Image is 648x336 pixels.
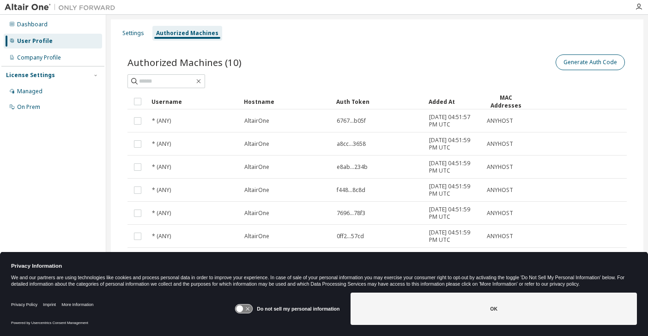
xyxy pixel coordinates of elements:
[486,94,525,109] div: MAC Addresses
[122,30,144,37] div: Settings
[487,117,513,125] span: ANYHOST
[152,186,171,194] span: * (ANY)
[429,206,478,221] span: [DATE] 04:51:59 PM UTC
[17,21,48,28] div: Dashboard
[556,54,625,70] button: Generate Auth Code
[337,140,366,148] span: a8cc...3658
[151,94,236,109] div: Username
[429,229,478,244] span: [DATE] 04:51:59 PM UTC
[244,186,269,194] span: AltairOne
[429,160,478,174] span: [DATE] 04:51:59 PM UTC
[487,140,513,148] span: ANYHOST
[244,117,269,125] span: AltairOne
[17,88,42,95] div: Managed
[487,186,513,194] span: ANYHOST
[244,233,269,240] span: AltairOne
[152,210,171,217] span: * (ANY)
[487,233,513,240] span: ANYHOST
[152,233,171,240] span: * (ANY)
[336,94,421,109] div: Auth Token
[429,137,478,151] span: [DATE] 04:51:59 PM UTC
[17,37,53,45] div: User Profile
[337,186,365,194] span: f448...8c8d
[127,56,242,69] span: Authorized Machines (10)
[337,163,368,171] span: e8ab...234b
[17,54,61,61] div: Company Profile
[6,72,55,79] div: License Settings
[244,94,329,109] div: Hostname
[156,30,218,37] div: Authorized Machines
[429,94,479,109] div: Added At
[5,3,120,12] img: Altair One
[337,210,365,217] span: 7696...78f3
[429,183,478,198] span: [DATE] 04:51:59 PM UTC
[152,163,171,171] span: * (ANY)
[487,163,513,171] span: ANYHOST
[244,210,269,217] span: AltairOne
[152,117,171,125] span: * (ANY)
[337,117,366,125] span: 6767...b05f
[244,140,269,148] span: AltairOne
[152,140,171,148] span: * (ANY)
[429,114,478,128] span: [DATE] 04:51:57 PM UTC
[337,233,364,240] span: 0ff2...57cd
[17,103,40,111] div: On Prem
[487,210,513,217] span: ANYHOST
[244,163,269,171] span: AltairOne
